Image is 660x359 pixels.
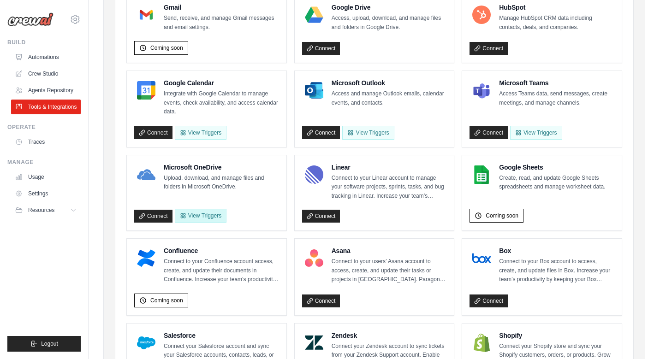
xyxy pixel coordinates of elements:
[11,186,81,201] a: Settings
[175,126,226,140] button: View Triggers
[150,44,183,52] span: Coming soon
[7,336,81,352] button: Logout
[510,126,562,140] : View Triggers
[7,39,81,46] div: Build
[470,42,508,55] a: Connect
[499,331,614,340] h4: Shopify
[342,126,394,140] : View Triggers
[305,334,323,352] img: Zendesk Logo
[164,14,279,32] p: Send, receive, and manage Gmail messages and email settings.
[11,135,81,149] a: Traces
[472,334,491,352] img: Shopify Logo
[332,246,447,255] h4: Asana
[175,209,226,223] : View Triggers
[486,212,518,219] span: Coming soon
[332,89,447,107] p: Access and manage Outlook emails, calendar events, and contacts.
[11,83,81,98] a: Agents Repository
[332,331,447,340] h4: Zendesk
[305,81,323,100] img: Microsoft Outlook Logo
[332,3,447,12] h4: Google Drive
[11,50,81,65] a: Automations
[499,174,614,192] p: Create, read, and update Google Sheets spreadsheets and manage worksheet data.
[472,249,491,267] img: Box Logo
[470,126,508,139] a: Connect
[164,246,279,255] h4: Confluence
[164,331,279,340] h4: Salesforce
[164,257,279,284] p: Connect to your Confluence account access, create, and update their documents in Confluence. Incr...
[164,174,279,192] p: Upload, download, and manage files and folders in Microsoft OneDrive.
[134,126,172,139] a: Connect
[11,203,81,218] button: Resources
[11,170,81,184] a: Usage
[11,66,81,81] a: Crew Studio
[28,206,54,214] span: Resources
[302,210,340,223] a: Connect
[302,126,340,139] a: Connect
[499,257,614,284] p: Connect to your Box account to access, create, and update files in Box. Increase your team’s prod...
[499,163,614,172] h4: Google Sheets
[164,163,279,172] h4: Microsoft OneDrive
[332,78,447,88] h4: Microsoft Outlook
[164,78,279,88] h4: Google Calendar
[499,246,614,255] h4: Box
[332,163,447,172] h4: Linear
[332,257,447,284] p: Connect to your users’ Asana account to access, create, and update their tasks or projects in [GE...
[150,297,183,304] span: Coming soon
[137,6,155,24] img: Gmail Logo
[499,89,614,107] p: Access Teams data, send messages, create meetings, and manage channels.
[305,249,323,267] img: Asana Logo
[137,165,155,184] img: Microsoft OneDrive Logo
[302,42,340,55] a: Connect
[7,124,81,131] div: Operate
[472,6,491,24] img: HubSpot Logo
[164,3,279,12] h4: Gmail
[137,81,155,100] img: Google Calendar Logo
[7,12,54,26] img: Logo
[134,210,172,223] a: Connect
[499,78,614,88] h4: Microsoft Teams
[302,294,340,307] a: Connect
[11,100,81,114] a: Tools & Integrations
[332,174,447,201] p: Connect to your Linear account to manage your software projects, sprints, tasks, and bug tracking...
[499,3,614,12] h4: HubSpot
[472,81,491,100] img: Microsoft Teams Logo
[470,294,508,307] a: Connect
[137,249,155,267] img: Confluence Logo
[41,340,58,347] span: Logout
[499,14,614,32] p: Manage HubSpot CRM data including contacts, deals, and companies.
[472,165,491,184] img: Google Sheets Logo
[332,14,447,32] p: Access, upload, download, and manage files and folders in Google Drive.
[305,6,323,24] img: Google Drive Logo
[7,159,81,166] div: Manage
[137,334,155,352] img: Salesforce Logo
[305,165,323,184] img: Linear Logo
[164,89,279,117] p: Integrate with Google Calendar to manage events, check availability, and access calendar data.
